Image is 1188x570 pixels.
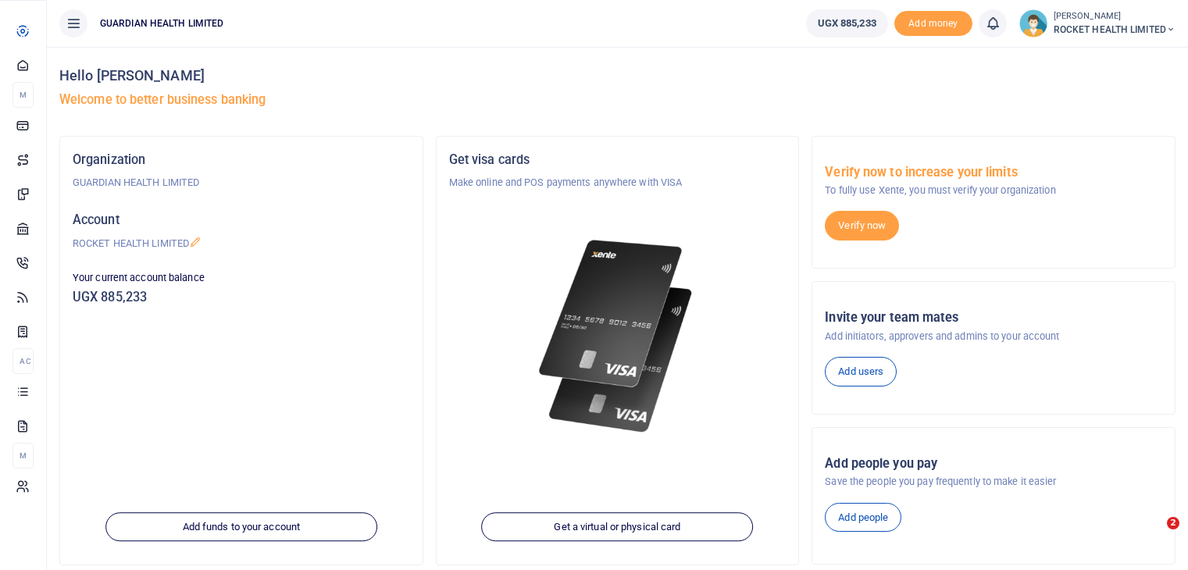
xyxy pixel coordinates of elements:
[533,228,702,445] img: xente-_physical_cards.png
[894,11,972,37] span: Add money
[59,92,1176,108] h5: Welcome to better business banking
[73,152,410,168] h5: Organization
[73,175,410,191] p: GUARDIAN HEALTH LIMITED
[806,9,888,37] a: UGX 885,233
[94,16,230,30] span: GUARDIAN HEALTH LIMITED
[1054,23,1176,37] span: ROCKET HEALTH LIMITED
[73,212,410,228] h5: Account
[12,82,34,108] li: M
[825,211,899,240] a: Verify now
[1019,9,1176,37] a: profile-user [PERSON_NAME] ROCKET HEALTH LIMITED
[825,456,1162,472] h5: Add people you pay
[449,152,787,168] h5: Get visa cards
[894,11,972,37] li: Toup your wallet
[449,175,787,191] p: Make online and POS payments anywhere with VISA
[59,67,1176,84] h4: Hello [PERSON_NAME]
[482,512,754,542] a: Get a virtual or physical card
[825,357,897,387] a: Add users
[1167,517,1179,529] span: 2
[825,183,1162,198] p: To fully use Xente, you must verify your organization
[818,16,876,31] span: UGX 885,233
[894,16,972,28] a: Add money
[12,443,34,468] li: M
[825,165,1162,180] h5: Verify now to increase your limits
[1135,517,1172,554] iframe: Intercom live chat
[825,503,901,533] a: Add people
[12,348,34,374] li: Ac
[825,310,1162,326] h5: Invite your team mates
[73,290,410,305] h5: UGX 885,233
[105,512,377,542] a: Add funds to your account
[800,9,894,37] li: Wallet ballance
[73,270,410,286] p: Your current account balance
[1019,9,1047,37] img: profile-user
[73,236,410,251] p: ROCKET HEALTH LIMITED
[825,474,1162,490] p: Save the people you pay frequently to make it easier
[825,329,1162,344] p: Add initiators, approvers and admins to your account
[1054,10,1176,23] small: [PERSON_NAME]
